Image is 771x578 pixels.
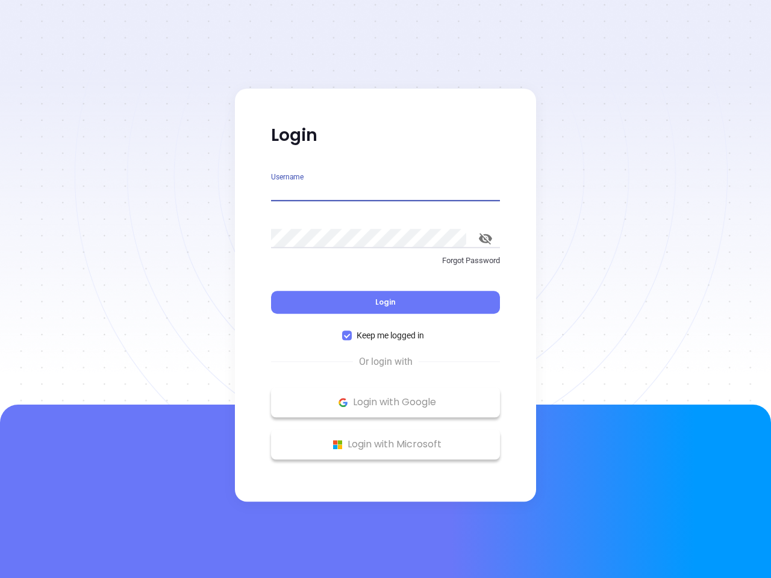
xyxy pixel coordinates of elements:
[271,255,500,267] p: Forgot Password
[277,435,494,453] p: Login with Microsoft
[271,387,500,417] button: Google Logo Login with Google
[271,125,500,146] p: Login
[336,395,351,410] img: Google Logo
[352,329,429,342] span: Keep me logged in
[471,224,500,253] button: toggle password visibility
[271,429,500,459] button: Microsoft Logo Login with Microsoft
[375,297,396,307] span: Login
[271,291,500,314] button: Login
[277,393,494,411] p: Login with Google
[330,437,345,452] img: Microsoft Logo
[353,355,419,369] span: Or login with
[271,255,500,276] a: Forgot Password
[271,173,304,181] label: Username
